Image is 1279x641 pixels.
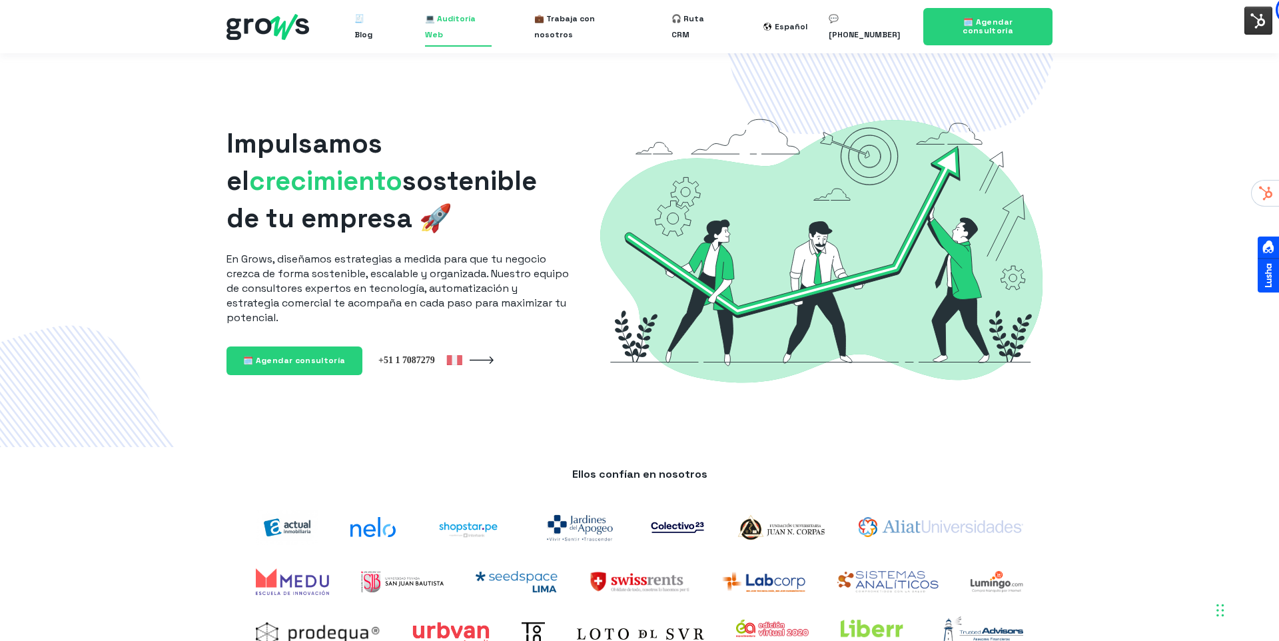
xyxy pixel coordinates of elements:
[226,14,309,40] img: grows - hubspot
[226,252,569,325] p: En Grows, diseñamos estrategias a medida para que tu negocio crezca de forma sostenible, escalabl...
[249,164,402,198] span: crecimiento
[350,517,396,537] img: nelo
[243,355,346,366] span: 🗓️ Agendar consultoría
[428,512,509,542] img: shoptarpe
[541,507,619,547] img: jardines-del-apogeo
[590,96,1053,404] img: Grows-Growth-Marketing-Hacking-Hubspot
[721,571,805,592] img: Labcorp
[1216,590,1224,630] div: Arrastrar
[829,5,907,48] a: 💬 [PHONE_NUMBER]
[923,8,1053,45] a: 🗓️ Agendar consultoría
[226,125,569,237] h1: Impulsamos el sostenible de tu empresa 🚀
[671,5,721,48] a: 🎧 Ruta CRM
[534,5,630,48] a: 💼 Trabaja con nosotros
[378,354,462,366] img: Grows Perú
[256,568,329,595] img: Medu Academy
[963,17,1013,36] span: 🗓️ Agendar consultoría
[859,517,1023,537] img: aliat-universidades
[590,571,690,592] img: SwissRents
[971,571,1023,592] img: Lumingo
[577,628,704,640] img: Loto del sur
[240,467,1039,482] p: Ellos confían en nosotros
[736,512,826,542] img: logo-Corpas
[476,571,558,592] img: Seedspace Lima
[775,19,807,35] div: Español
[354,5,382,48] a: 🧾 Blog
[256,510,318,545] img: actual-inmobiliaria
[651,522,704,533] img: co23
[1244,7,1272,35] img: Interruptor del menú de herramientas de HubSpot
[425,5,491,48] a: 💻 Auditoría Web
[837,571,939,592] img: Sistemas analíticos
[226,346,362,375] a: 🗓️ Agendar consultoría
[1212,577,1279,641] div: Widget de chat
[361,571,444,592] img: UPSJB
[1212,577,1279,641] iframe: Chat Widget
